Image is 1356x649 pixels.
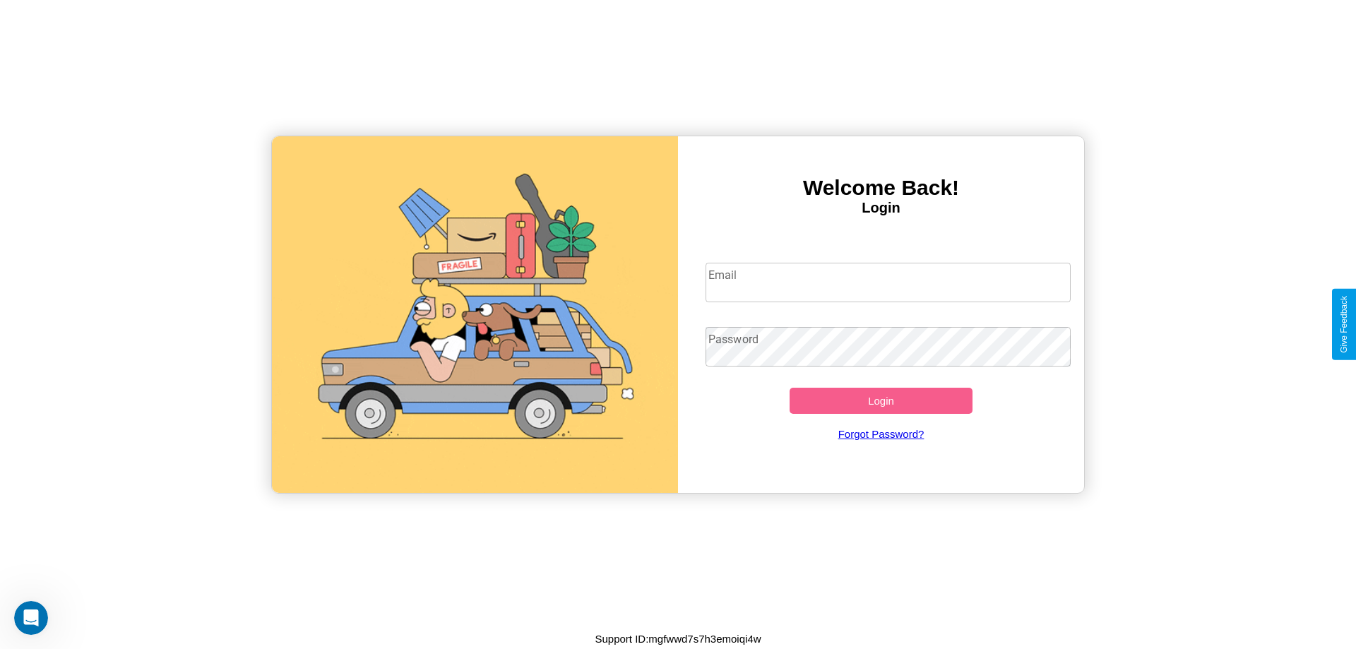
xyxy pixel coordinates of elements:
[678,200,1084,216] h4: Login
[595,629,761,648] p: Support ID: mgfwwd7s7h3emoiqi4w
[272,136,678,493] img: gif
[678,176,1084,200] h3: Welcome Back!
[698,414,1064,454] a: Forgot Password?
[790,388,973,414] button: Login
[14,601,48,635] iframe: Intercom live chat
[1339,296,1349,353] div: Give Feedback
